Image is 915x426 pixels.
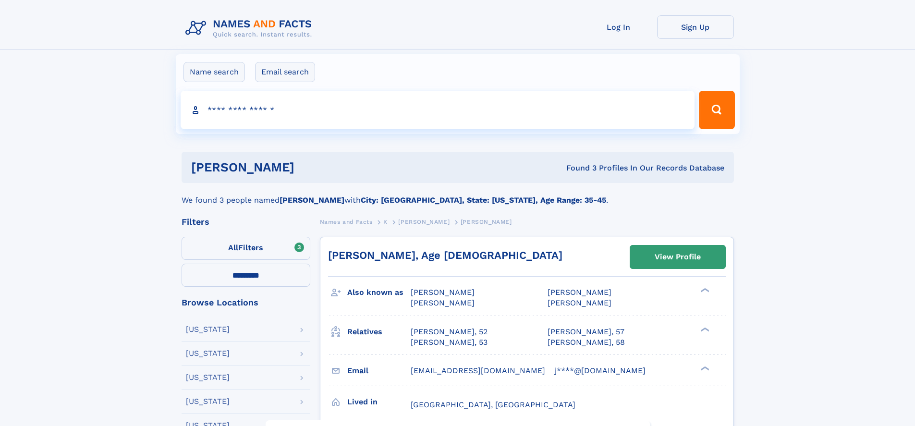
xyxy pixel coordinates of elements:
b: City: [GEOGRAPHIC_DATA], State: [US_STATE], Age Range: 35-45 [361,195,606,205]
a: [PERSON_NAME], 57 [548,327,624,337]
h3: Also known as [347,284,411,301]
div: ❯ [698,365,710,371]
label: Filters [182,237,310,260]
span: [PERSON_NAME] [411,288,475,297]
span: [PERSON_NAME] [548,288,611,297]
a: K [383,216,388,228]
a: [PERSON_NAME], 53 [411,337,488,348]
div: ❯ [698,326,710,332]
input: search input [181,91,695,129]
a: [PERSON_NAME], 58 [548,337,625,348]
div: ❯ [698,287,710,293]
span: [PERSON_NAME] [398,219,450,225]
span: K [383,219,388,225]
label: Name search [183,62,245,82]
a: View Profile [630,245,725,268]
span: [EMAIL_ADDRESS][DOMAIN_NAME] [411,366,545,375]
div: We found 3 people named with . [182,183,734,206]
label: Email search [255,62,315,82]
h3: Lived in [347,394,411,410]
div: Found 3 Profiles In Our Records Database [430,163,724,173]
a: [PERSON_NAME] [398,216,450,228]
div: [US_STATE] [186,374,230,381]
div: [US_STATE] [186,398,230,405]
a: [PERSON_NAME], Age [DEMOGRAPHIC_DATA] [328,249,562,261]
b: [PERSON_NAME] [280,195,344,205]
div: Filters [182,218,310,226]
h3: Email [347,363,411,379]
a: Names and Facts [320,216,373,228]
button: Search Button [699,91,734,129]
a: [PERSON_NAME], 52 [411,327,488,337]
a: Log In [580,15,657,39]
span: [PERSON_NAME] [411,298,475,307]
span: [PERSON_NAME] [461,219,512,225]
img: Logo Names and Facts [182,15,320,41]
span: [PERSON_NAME] [548,298,611,307]
span: [GEOGRAPHIC_DATA], [GEOGRAPHIC_DATA] [411,400,575,409]
a: Sign Up [657,15,734,39]
h3: Relatives [347,324,411,340]
div: [US_STATE] [186,326,230,333]
h1: [PERSON_NAME] [191,161,430,173]
div: View Profile [655,246,701,268]
span: All [228,243,238,252]
div: [US_STATE] [186,350,230,357]
div: Browse Locations [182,298,310,307]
